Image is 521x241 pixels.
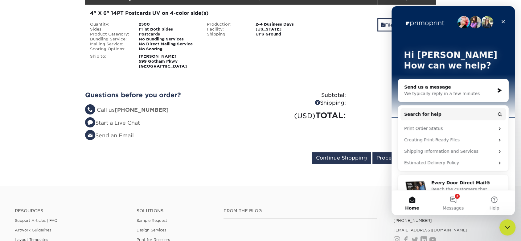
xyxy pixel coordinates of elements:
a: Design Services [137,228,166,232]
h2: Questions before you order? [85,91,256,99]
div: Shipping: [202,32,251,37]
div: No Scoring [134,47,202,52]
iframe: Intercom live chat [499,219,516,236]
a: Send an Email [85,132,134,139]
div: Shipping: [260,99,351,107]
div: Shipping: [323,10,431,16]
div: $182.22 [351,110,441,121]
div: No Bundling Services [134,37,202,42]
iframe: Intercom live chat [392,6,515,215]
span: files [381,23,385,27]
div: Product Category: [85,32,134,37]
a: Support Articles | FAQ [15,218,58,223]
div: Postcards [134,32,202,37]
div: TOTAL: [260,110,351,121]
small: (USD) [294,112,315,120]
h4: Resources [15,208,127,214]
h4: Solutions [137,208,214,214]
div: 2-4 Business Days [251,22,319,27]
li: Call us [85,106,256,114]
a: Sample Request [137,218,167,223]
div: Sides: [85,27,134,32]
div: Ship to: [85,54,134,69]
a: Files [377,18,399,31]
div: $20.22 [351,99,441,107]
div: Facility: [202,27,251,32]
div: 4" X 6" 14PT Postcards UV on 4-color side(s) [90,10,314,17]
input: Proceed to Checkout [372,152,436,164]
div: Bundling Service: [85,37,134,42]
div: No Direct Mailing Service [134,42,202,47]
div: UPS Ground [251,32,319,37]
a: [EMAIL_ADDRESS][DOMAIN_NAME] [394,228,467,232]
a: Start a Live Chat [85,120,140,126]
div: Production: [202,22,251,27]
strong: [PERSON_NAME] 599 Gotham Pkwy [GEOGRAPHIC_DATA] [139,54,187,69]
div: Scoring Options: [85,47,134,52]
h4: From the Blog [224,208,377,214]
div: Mailing Service: [85,42,134,47]
div: Print Both Sides [134,27,202,32]
div: Quantity: [85,22,134,27]
div: Subtotal: [260,91,351,99]
a: [PHONE_NUMBER] [394,218,432,223]
div: $162.00 [351,91,441,99]
input: Continue Shopping [312,152,371,164]
a: Artwork Guidelines [15,228,51,232]
div: [US_STATE] [251,27,319,32]
div: 2500 [134,22,202,27]
strong: [PHONE_NUMBER] [115,107,169,113]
